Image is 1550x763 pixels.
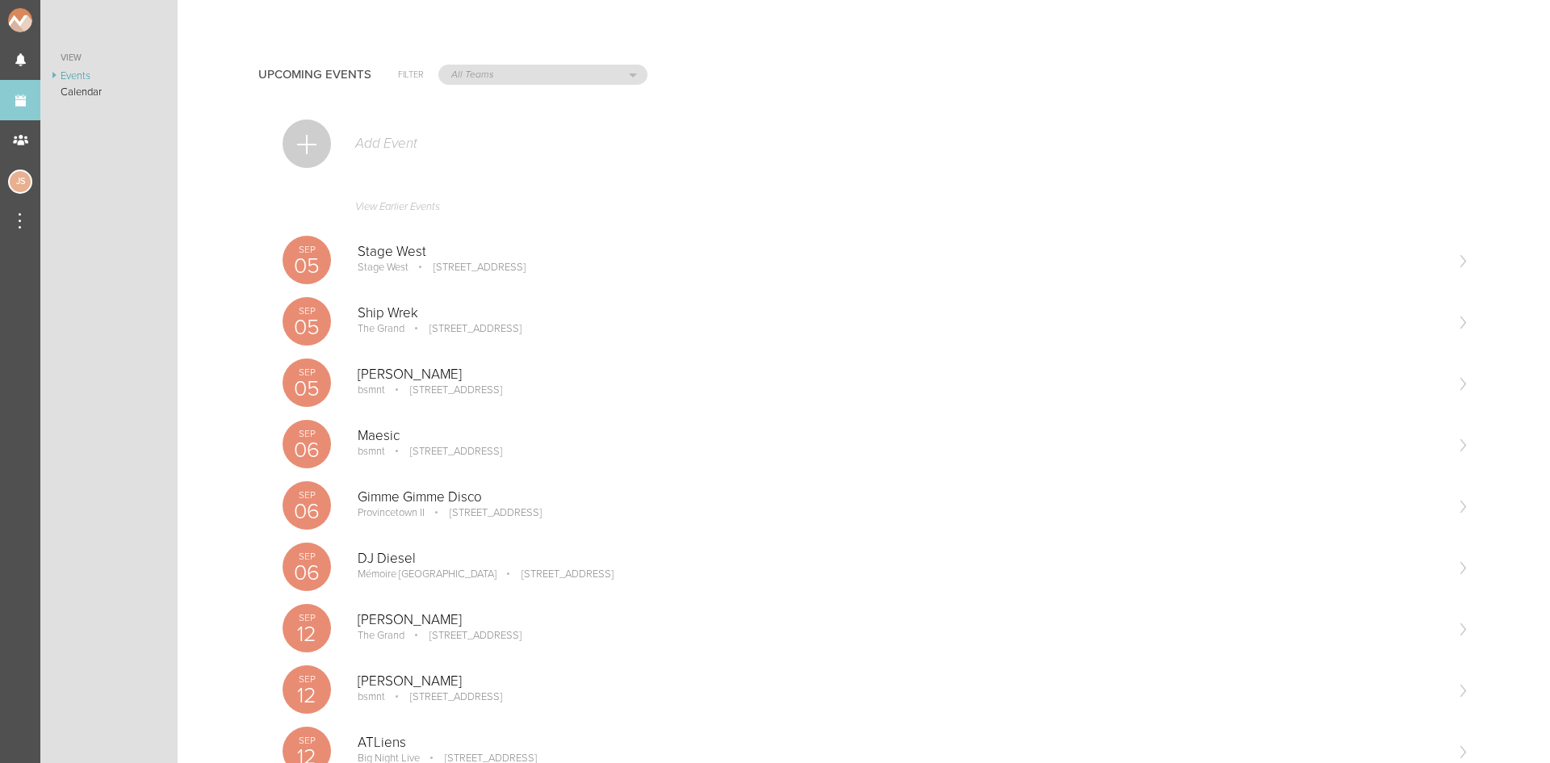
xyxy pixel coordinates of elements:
[283,685,331,706] p: 12
[358,551,1443,567] p: DJ Diesel
[358,322,404,335] p: The Grand
[283,490,331,500] p: Sep
[358,244,1443,260] p: Stage West
[387,445,502,458] p: [STREET_ADDRESS]
[8,170,32,194] div: Jessica Smith
[283,501,331,522] p: 06
[283,439,331,461] p: 06
[427,506,542,519] p: [STREET_ADDRESS]
[358,384,385,396] p: bsmnt
[358,506,425,519] p: Provincetown II
[358,428,1443,444] p: Maesic
[398,68,424,82] h6: Filter
[387,384,502,396] p: [STREET_ADDRESS]
[358,735,1443,751] p: ATLiens
[358,612,1443,628] p: [PERSON_NAME]
[358,690,385,703] p: bsmnt
[407,322,522,335] p: [STREET_ADDRESS]
[358,305,1443,321] p: Ship Wrek
[283,378,331,400] p: 05
[358,489,1443,505] p: Gimme Gimme Disco
[283,317,331,338] p: 05
[283,306,331,316] p: Sep
[358,568,496,581] p: Mémoire [GEOGRAPHIC_DATA]
[358,445,385,458] p: bsmnt
[258,68,371,82] h4: Upcoming Events
[283,255,331,277] p: 05
[40,68,178,84] a: Events
[40,84,178,100] a: Calendar
[283,551,331,561] p: Sep
[283,562,331,584] p: 06
[283,623,331,645] p: 12
[283,613,331,623] p: Sep
[283,674,331,684] p: Sep
[283,736,331,745] p: Sep
[407,629,522,642] p: [STREET_ADDRESS]
[8,8,99,32] img: NOMAD
[354,136,417,152] p: Add Event
[283,367,331,377] p: Sep
[411,261,526,274] p: [STREET_ADDRESS]
[499,568,614,581] p: [STREET_ADDRESS]
[358,261,408,274] p: Stage West
[358,367,1443,383] p: [PERSON_NAME]
[358,673,1443,690] p: [PERSON_NAME]
[283,192,1469,229] a: View Earlier Events
[283,245,331,254] p: Sep
[283,429,331,438] p: Sep
[358,629,404,642] p: The Grand
[40,48,178,68] a: View
[387,690,502,703] p: [STREET_ADDRESS]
